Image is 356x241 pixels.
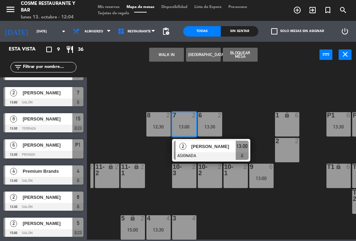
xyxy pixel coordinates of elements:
[66,45,74,54] i: restaurant
[140,215,145,221] div: 2
[166,112,170,118] div: 2
[172,124,196,129] div: 13:00
[218,112,222,118] div: 2
[322,50,330,59] i: power_input
[353,189,353,202] div: T2-2
[271,28,324,34] label: Solo mesas sin asignar
[223,48,258,62] button: Bloquear Mesa
[146,124,171,129] div: 12:30
[133,164,139,170] i: lock
[335,164,341,170] i: lock
[10,116,17,123] span: 8
[346,164,350,170] div: 6
[324,6,332,14] i: turned_in_not
[45,45,53,54] i: crop_square
[75,115,80,123] span: 15
[123,5,158,9] span: Mapa de mesas
[186,48,221,62] button: [GEOGRAPHIC_DATA]
[179,143,186,150] span: 2
[21,14,84,21] div: lunes 13. octubre - 12:04
[128,30,151,33] span: Restaurante
[77,219,79,227] span: 5
[5,4,16,15] i: menu
[10,194,17,201] span: 2
[23,168,72,175] span: Premium Brands
[3,45,50,54] div: Esta vista
[121,164,122,176] div: 11-1
[305,4,320,16] span: WALK IN
[308,6,317,14] i: exit_to_app
[339,6,347,14] i: search
[269,164,273,170] div: 6
[5,4,16,17] button: menu
[218,164,222,170] div: 2
[84,30,103,33] span: Almuerzo
[75,141,81,149] span: P1
[22,63,76,71] input: Filtrar por nombre...
[23,141,72,149] span: [PERSON_NAME]
[271,28,277,34] span: check_box_outline_blank
[14,63,22,71] i: filter_list
[94,11,133,15] span: Tarjetas de regalo
[140,164,145,170] div: 2
[335,4,351,16] span: BUSCAR
[10,220,17,227] span: 2
[10,168,17,175] span: 4
[146,227,171,232] div: 13:30
[121,227,145,232] div: 15:00
[94,5,123,9] span: Mis reservas
[192,215,196,221] div: 4
[121,215,122,221] div: 5
[295,138,299,144] div: 2
[59,27,68,36] i: arrow_drop_down
[290,4,305,16] span: RESERVAR MESA
[23,220,72,227] span: [PERSON_NAME]
[149,48,184,62] button: WALK IN
[295,112,299,118] div: 6
[346,112,350,118] div: 6
[130,215,136,221] i: lock
[320,4,335,16] span: Reserva especial
[108,164,114,170] i: lock
[250,164,250,170] div: 9
[162,27,170,36] span: pending_actions
[319,49,332,60] button: power_input
[198,124,222,129] div: 13:30
[23,115,72,123] span: [PERSON_NAME]
[191,5,225,9] span: Lista de Espera
[10,90,17,96] span: 2
[192,112,196,118] div: 2
[147,112,147,118] div: 8
[353,164,353,170] div: T2
[10,142,17,149] span: 6
[243,164,248,170] div: 2
[353,112,353,118] div: P2
[341,27,349,36] i: power_settings_new
[249,176,274,181] div: 13:00
[57,46,60,54] span: 9
[191,143,236,150] span: [PERSON_NAME]
[183,26,221,37] div: Todas
[89,164,93,170] div: 2
[115,164,119,170] div: 2
[192,164,196,170] div: 2
[23,194,72,201] span: [PERSON_NAME]
[341,50,349,59] i: close
[339,49,351,60] button: close
[78,46,83,54] span: 36
[77,88,79,97] span: 7
[77,193,79,201] span: 6
[284,112,290,118] i: lock
[293,6,301,14] i: add_circle_outline
[225,5,251,9] span: Pre-acceso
